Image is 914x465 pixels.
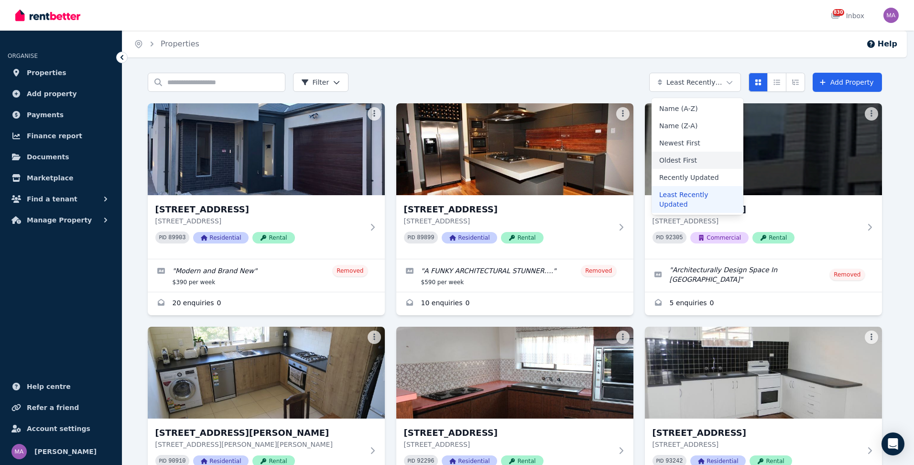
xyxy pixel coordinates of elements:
[652,152,743,169] div: Oldest First
[652,186,743,213] div: Least Recently Updated
[652,134,743,152] div: Newest First
[652,117,743,134] div: Name (Z-A)
[652,100,743,117] div: Name (A-Z)
[652,169,743,186] div: Recently Updated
